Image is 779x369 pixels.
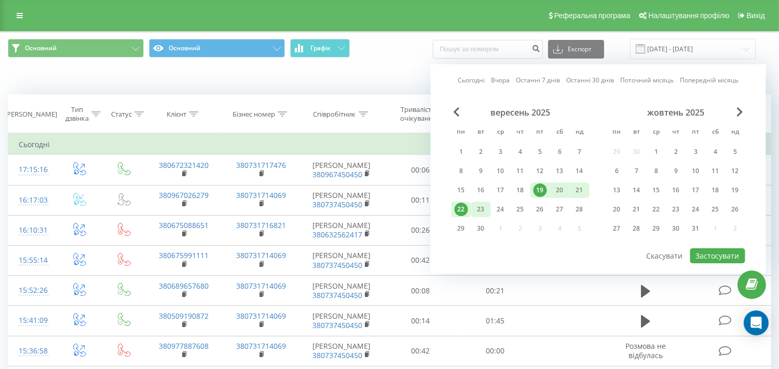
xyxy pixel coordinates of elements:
div: 27 [610,222,624,235]
div: 12 [534,164,547,178]
div: 4 [709,145,722,159]
div: 15 [650,183,663,197]
a: Поточний місяць [620,75,674,85]
div: 13 [610,183,624,197]
div: 15 [455,183,468,197]
span: Вихід [747,11,765,20]
div: 1 [455,145,468,159]
td: [PERSON_NAME] [300,155,384,185]
div: вт 7 жовт 2025 р. [627,163,647,179]
a: 380509190872 [159,311,209,321]
div: 18 [709,183,722,197]
a: 380672321420 [159,160,209,170]
div: 30 [474,222,488,235]
abbr: неділя [572,125,587,140]
div: 16 [669,183,683,197]
div: чт 2 жовт 2025 р. [666,144,686,160]
div: 1 [650,145,663,159]
td: 00:06 [384,155,458,185]
div: сб 27 вер 2025 р. [550,202,570,217]
abbr: понеділок [454,125,469,140]
button: Основний [149,39,285,58]
a: 380731714069 [236,250,286,260]
div: 5 [729,145,742,159]
td: [PERSON_NAME] [300,245,384,275]
div: 30 [669,222,683,235]
abbr: п’ятниця [532,125,548,140]
a: Сьогодні [458,75,485,85]
div: 28 [573,203,586,216]
abbr: середа [649,125,664,140]
div: 15:55:14 [19,250,45,271]
a: 380737450450 [312,260,362,270]
div: 23 [474,203,488,216]
a: 380731716821 [236,220,286,230]
div: 29 [650,222,663,235]
div: жовтень 2025 [607,107,745,118]
div: 24 [689,203,703,216]
div: ср 24 вер 2025 р. [491,202,511,217]
a: 380689657680 [159,281,209,291]
div: Тип дзвінка [65,105,89,123]
div: 26 [534,203,547,216]
div: 25 [709,203,722,216]
div: чт 30 жовт 2025 р. [666,221,686,236]
td: [PERSON_NAME] [300,306,384,336]
div: сб 11 жовт 2025 р. [706,163,726,179]
td: Сьогодні [8,134,771,155]
a: 380737450450 [312,290,362,300]
div: 18 [514,183,527,197]
div: пт 5 вер 2025 р. [530,144,550,160]
div: вт 9 вер 2025 р. [471,163,491,179]
div: 17 [494,183,508,197]
div: вт 28 жовт 2025 р. [627,221,647,236]
div: 28 [630,222,644,235]
a: 380977887608 [159,341,209,351]
div: пн 29 вер 2025 р. [452,221,471,236]
a: 380731714069 [236,281,286,291]
div: чт 25 вер 2025 р. [511,202,530,217]
td: 00:21 [458,276,532,306]
div: 14 [573,164,586,178]
abbr: понеділок [609,125,625,140]
button: Графік [290,39,350,58]
div: Клієнт [167,110,186,119]
div: чт 16 жовт 2025 р. [666,182,686,198]
abbr: неділя [728,125,743,140]
span: Previous Month [454,107,460,117]
div: пн 8 вер 2025 р. [452,163,471,179]
a: 380675088651 [159,220,209,230]
abbr: субота [708,125,723,140]
a: 380737450450 [312,350,362,360]
a: 380632562417 [312,230,362,239]
div: 4 [514,145,527,159]
div: пт 3 жовт 2025 р. [686,144,706,160]
td: 00:00 [458,336,532,366]
div: 31 [689,222,703,235]
div: пн 13 жовт 2025 р. [607,182,627,198]
td: [PERSON_NAME] [300,185,384,215]
div: нд 7 вер 2025 р. [570,144,590,160]
button: Експорт [548,40,604,59]
a: Попередній місяць [680,75,739,85]
div: пн 27 жовт 2025 р. [607,221,627,236]
div: пн 6 жовт 2025 р. [607,163,627,179]
div: 25 [514,203,527,216]
td: [PERSON_NAME] [300,276,384,306]
div: 20 [553,183,567,197]
td: [PERSON_NAME] [300,215,384,245]
div: Статус [111,110,132,119]
div: 10 [689,164,703,178]
td: [PERSON_NAME] [300,336,384,366]
div: 29 [455,222,468,235]
div: 10 [494,164,508,178]
div: пт 12 вер 2025 р. [530,163,550,179]
div: 9 [474,164,488,178]
div: ср 17 вер 2025 р. [491,182,511,198]
div: пт 17 жовт 2025 р. [686,182,706,198]
div: пн 1 вер 2025 р. [452,144,471,160]
div: ср 22 жовт 2025 р. [647,202,666,217]
span: Розмова не відбулась [625,341,666,360]
div: 15:52:26 [19,280,45,301]
div: ср 10 вер 2025 р. [491,163,511,179]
